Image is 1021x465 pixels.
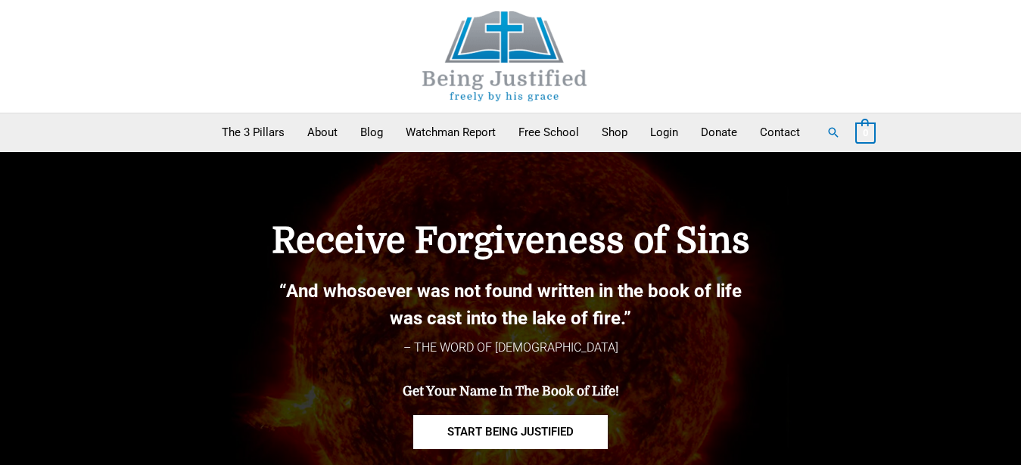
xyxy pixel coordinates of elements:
[749,113,811,151] a: Contact
[507,113,590,151] a: Free School
[447,426,574,438] span: START BEING JUSTIFIED
[689,113,749,151] a: Donate
[855,126,876,139] a: View Shopping Cart, empty
[210,113,296,151] a: The 3 Pillars
[863,127,868,138] span: 0
[296,113,349,151] a: About
[193,384,829,399] h4: Get Your Name In The Book of Life!
[639,113,689,151] a: Login
[210,113,811,151] nav: Primary Site Navigation
[394,113,507,151] a: Watchman Report
[279,281,742,329] b: “And whosoever was not found written in the book of life was cast into the lake of fire.”
[193,220,829,262] h4: Receive Forgiveness of Sins
[826,126,840,139] a: Search button
[349,113,394,151] a: Blog
[590,113,639,151] a: Shop
[403,340,618,355] span: – THE WORD OF [DEMOGRAPHIC_DATA]
[413,415,608,449] a: START BEING JUSTIFIED
[391,11,618,101] img: Being Justified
